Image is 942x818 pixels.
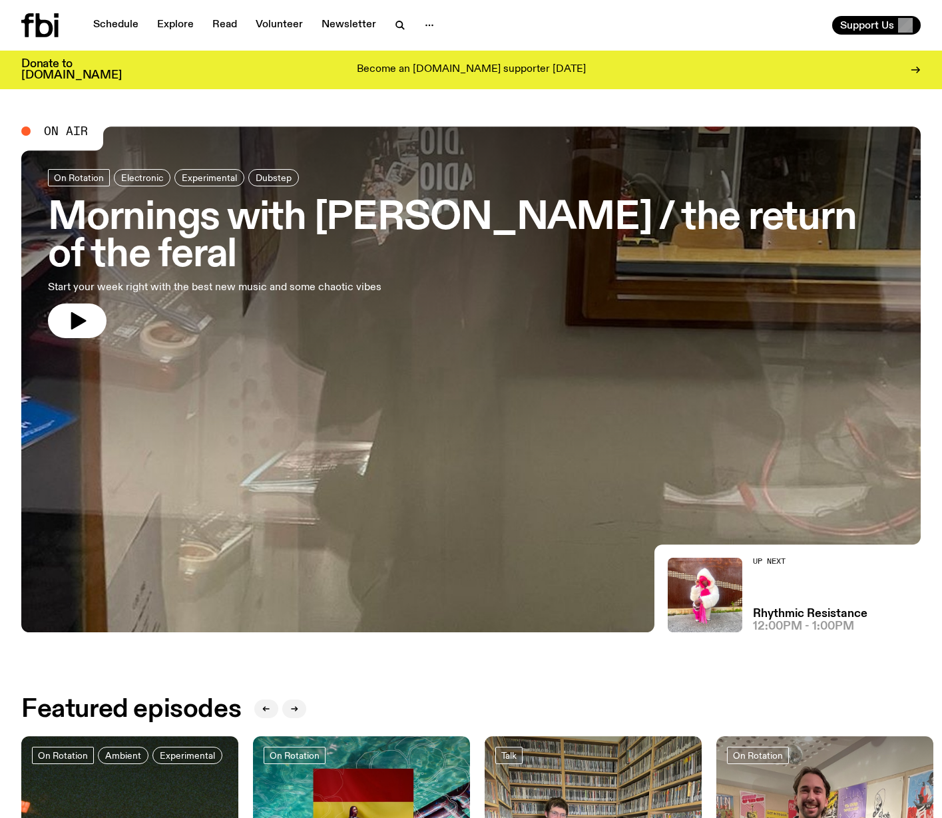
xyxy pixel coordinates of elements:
[21,698,241,721] h2: Featured episodes
[840,19,894,31] span: Support Us
[501,750,517,760] span: Talk
[248,169,299,186] a: Dubstep
[48,280,389,296] p: Start your week right with the best new music and some chaotic vibes
[753,621,854,632] span: 12:00pm - 1:00pm
[48,169,894,338] a: Mornings with [PERSON_NAME] / the return of the feralStart your week right with the best new musi...
[753,608,867,620] a: Rhythmic Resistance
[204,16,245,35] a: Read
[114,169,170,186] a: Electronic
[32,747,94,764] a: On Rotation
[54,172,104,182] span: On Rotation
[152,747,222,764] a: Experimental
[357,64,586,76] p: Become an [DOMAIN_NAME] supporter [DATE]
[668,558,742,632] img: Attu crouches on gravel in front of a brown wall. They are wearing a white fur coat with a hood, ...
[727,747,789,764] a: On Rotation
[149,16,202,35] a: Explore
[832,16,921,35] button: Support Us
[495,747,523,764] a: Talk
[21,126,921,632] a: A selfie of Jim taken in the reflection of the window of the fbi radio studio.
[174,169,244,186] a: Experimental
[182,172,237,182] span: Experimental
[105,750,141,760] span: Ambient
[160,750,215,760] span: Experimental
[753,558,867,565] h2: Up Next
[733,750,783,760] span: On Rotation
[21,59,122,81] h3: Donate to [DOMAIN_NAME]
[38,750,88,760] span: On Rotation
[85,16,146,35] a: Schedule
[98,747,148,764] a: Ambient
[256,172,292,182] span: Dubstep
[248,16,311,35] a: Volunteer
[44,125,88,137] span: On Air
[270,750,320,760] span: On Rotation
[48,169,110,186] a: On Rotation
[48,200,894,274] h3: Mornings with [PERSON_NAME] / the return of the feral
[264,747,326,764] a: On Rotation
[314,16,384,35] a: Newsletter
[121,172,163,182] span: Electronic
